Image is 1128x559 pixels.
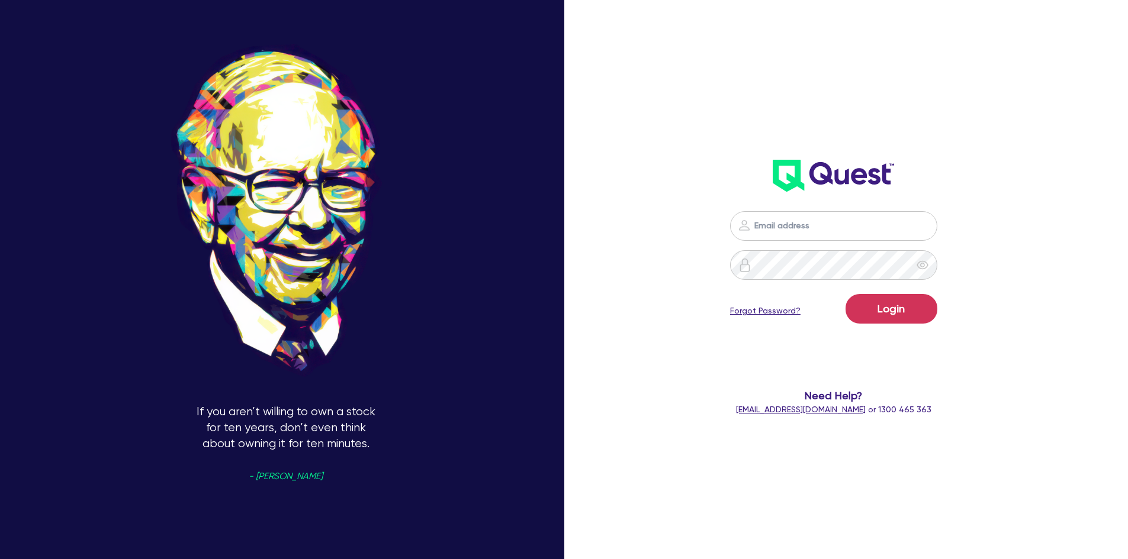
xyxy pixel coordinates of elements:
span: eye [917,259,928,271]
img: icon-password [737,218,751,232]
img: wH2k97JdezQIQAAAABJRU5ErkJggg== [773,160,894,192]
button: Login [846,294,937,324]
img: icon-password [738,258,752,272]
input: Email address [730,211,937,241]
a: Forgot Password? [730,305,801,317]
span: - [PERSON_NAME] [249,472,323,481]
span: or 1300 465 363 [736,405,931,414]
a: [EMAIL_ADDRESS][DOMAIN_NAME] [736,405,866,414]
span: Need Help? [683,387,985,403]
